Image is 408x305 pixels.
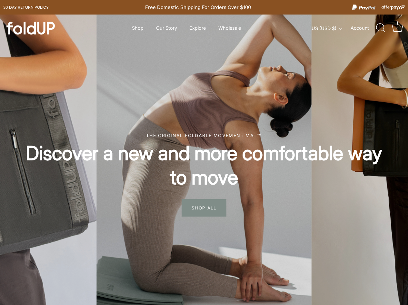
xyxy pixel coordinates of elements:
[6,22,55,35] img: foldUP
[182,199,226,217] span: SHOP ALL
[3,4,49,11] a: 30 day Return policy
[351,24,375,32] a: Account
[116,22,257,34] div: Primary navigation
[312,25,349,31] button: US (USD $)
[23,132,385,139] div: The original foldable movement mat™
[184,22,212,34] a: Explore
[390,21,404,35] a: Cart
[150,22,183,34] a: Our Story
[213,22,247,34] a: Wholesale
[394,25,401,31] div: 0
[373,21,388,35] a: Search
[126,22,149,34] a: Shop
[23,141,385,189] h2: Discover a new and more comfortable way to move
[6,22,68,35] a: foldUP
